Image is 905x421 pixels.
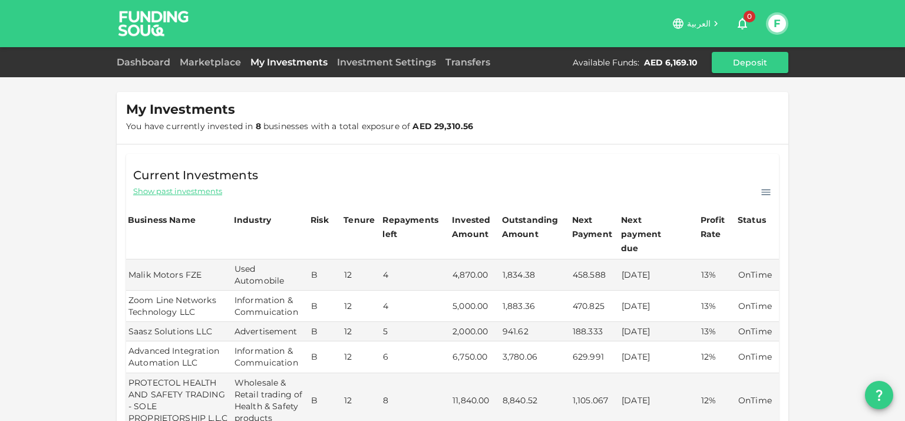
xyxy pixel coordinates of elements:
[570,259,619,291] td: 458.588
[450,259,500,291] td: 4,870.00
[687,18,711,29] span: العربية
[126,322,232,341] td: Saasz Solutions LLC
[619,259,699,291] td: [DATE]
[412,121,473,131] strong: AED 29,310.56
[865,381,893,409] button: question
[701,213,734,241] div: Profit Rate
[126,341,232,373] td: Advanced Integration Automation LLC
[644,57,698,68] div: AED 6,169.10
[699,259,736,291] td: 13%
[744,11,755,22] span: 0
[332,57,441,68] a: Investment Settings
[126,259,232,291] td: Malik Motors FZE
[570,291,619,322] td: 470.825
[343,213,375,227] div: Tenure
[736,259,779,291] td: OnTime
[621,213,680,255] div: Next payment due
[381,291,450,322] td: 4
[342,259,381,291] td: 12
[712,52,788,73] button: Deposit
[126,291,232,322] td: Zoom Line Networks Technology LLC
[699,322,736,341] td: 13%
[500,259,570,291] td: 1,834.38
[382,213,441,241] div: Repayments left
[232,341,309,373] td: Information & Commuication
[311,213,334,227] div: Risk
[738,213,767,227] div: Status
[381,259,450,291] td: 4
[232,259,309,291] td: Used Automobile
[309,259,342,291] td: B
[699,291,736,322] td: 13%
[256,121,261,131] strong: 8
[381,322,450,341] td: 5
[342,341,381,373] td: 12
[309,291,342,322] td: B
[309,341,342,373] td: B
[381,341,450,373] td: 6
[232,322,309,341] td: Advertisement
[500,341,570,373] td: 3,780.06
[570,341,619,373] td: 629.991
[117,57,175,68] a: Dashboard
[572,213,617,241] div: Next Payment
[731,12,754,35] button: 0
[450,291,500,322] td: 5,000.00
[133,186,222,197] span: Show past investments
[736,322,779,341] td: OnTime
[502,213,561,241] div: Outstanding Amount
[309,322,342,341] td: B
[342,322,381,341] td: 12
[619,341,699,373] td: [DATE]
[342,291,381,322] td: 12
[234,213,271,227] div: Industry
[175,57,246,68] a: Marketplace
[246,57,332,68] a: My Investments
[441,57,495,68] a: Transfers
[699,341,736,373] td: 12%
[573,57,639,68] div: Available Funds :
[126,121,473,131] span: You have currently invested in businesses with a total exposure of
[232,291,309,322] td: Information & Commuication
[619,322,699,341] td: [DATE]
[736,291,779,322] td: OnTime
[450,341,500,373] td: 6,750.00
[500,322,570,341] td: 941.62
[619,291,699,322] td: [DATE]
[736,341,779,373] td: OnTime
[128,213,196,227] div: Business Name
[768,15,786,32] button: F
[452,213,498,241] div: Invested Amount
[570,322,619,341] td: 188.333
[126,101,235,118] span: My Investments
[500,291,570,322] td: 1,883.36
[450,322,500,341] td: 2,000.00
[133,166,258,185] span: Current Investments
